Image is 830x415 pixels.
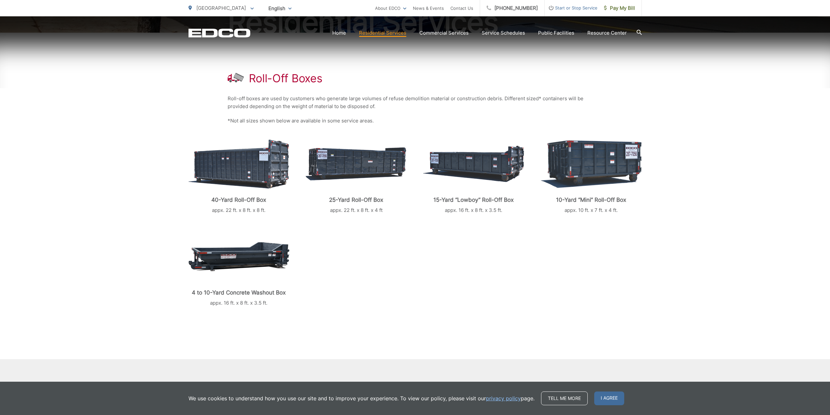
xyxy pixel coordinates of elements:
img: roll-off-lowboy.png [423,146,524,182]
img: roll-off-concrete.png [189,242,289,271]
span: I agree [594,391,624,405]
a: About EDCO [375,4,406,12]
p: 40-Yard Roll-Off Box [189,197,290,203]
a: Resource Center [587,29,627,37]
p: appx. 22 ft. x 8 ft. x 8 ft. [189,206,290,214]
a: Public Facilities [538,29,574,37]
p: appx. 16 ft. x 8 ft. x 3.5 ft. [423,206,524,214]
h1: Roll-Off Boxes [249,72,323,85]
p: *Not all sizes shown below are available in some service areas. [228,117,603,125]
a: Service Schedules [482,29,525,37]
p: appx. 22 ft. x 8 ft. x 4 ft [306,206,407,214]
a: Residential Services [359,29,406,37]
img: roll-off-40-yard.png [189,139,289,189]
a: Home [332,29,346,37]
p: appx. 10 ft. x 7 ft. x 4 ft. [540,206,641,214]
span: [GEOGRAPHIC_DATA] [196,5,246,11]
p: You are currently viewing services for [GEOGRAPHIC_DATA]. Enter a zip code to if you want to swit... [306,381,446,397]
p: 15-Yard “Lowboy” Roll-Off Box [423,197,524,203]
p: Roll-off boxes are used by customers who generate large volumes of refuse demolition material or ... [228,95,603,110]
p: appx. 16 ft. x 8 ft. x 3.5 ft. [189,299,290,307]
span: English [264,3,296,14]
p: 10-Yard “Mini” Roll-Off Box [540,197,641,203]
span: Pay My Bill [604,4,635,12]
a: privacy policy [486,394,521,402]
img: roll-off-25-yard.png [306,147,407,181]
img: roll-off-mini.png [541,140,641,188]
p: 25-Yard Roll-Off Box [306,197,407,203]
p: We use cookies to understand how you use our site and to improve your experience. To view our pol... [189,394,535,402]
a: EDCD logo. Return to the homepage. [189,28,250,38]
a: Tell me more [541,391,588,405]
a: Contact Us [450,4,473,12]
a: Commercial Services [419,29,469,37]
a: News & Events [413,4,444,12]
p: 4 to 10-Yard Concrete Washout Box [189,289,290,296]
